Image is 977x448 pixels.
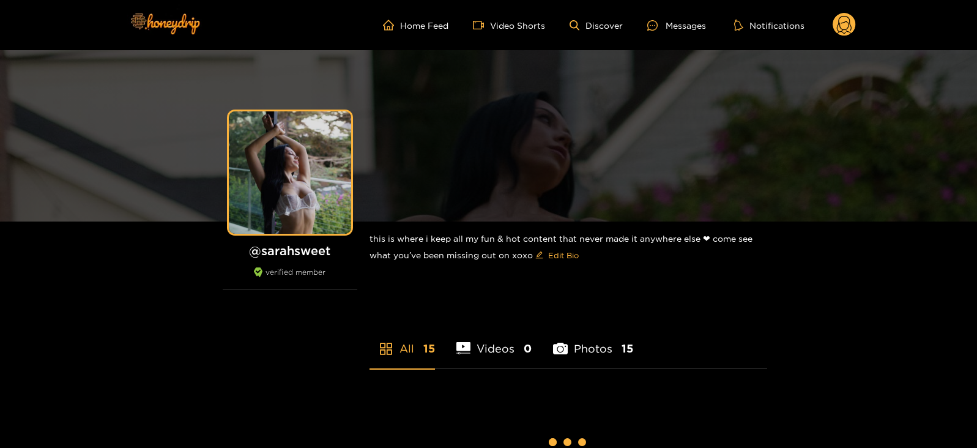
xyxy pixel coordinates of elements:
span: edit [535,251,543,260]
a: Discover [570,20,623,31]
span: home [383,20,400,31]
span: 15 [423,341,435,356]
span: 15 [622,341,633,356]
a: Video Shorts [473,20,545,31]
div: this is where i keep all my fun & hot content that never made it anywhere else ❤︎︎ come see what ... [370,222,767,275]
span: appstore [379,342,393,356]
button: Notifications [730,19,808,31]
li: All [370,313,435,368]
li: Videos [456,313,532,368]
span: Edit Bio [548,249,579,261]
div: Messages [647,18,706,32]
button: editEdit Bio [533,245,581,265]
span: video-camera [473,20,490,31]
h1: @ sarahsweet [223,243,357,258]
li: Photos [553,313,633,368]
div: verified member [223,267,357,290]
a: Home Feed [383,20,448,31]
span: 0 [524,341,532,356]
